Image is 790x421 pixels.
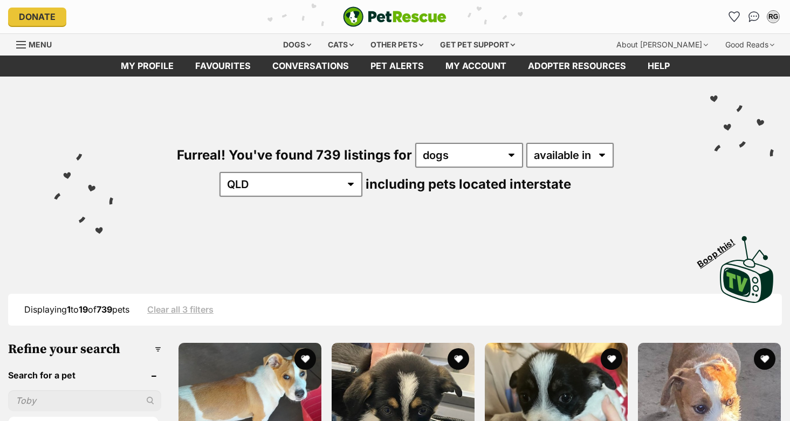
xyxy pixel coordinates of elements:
a: Donate [8,8,66,26]
span: Displaying to of pets [24,304,129,315]
div: Get pet support [432,34,523,56]
a: Favourites [184,56,262,77]
img: PetRescue TV logo [720,236,774,303]
button: favourite [294,348,316,370]
a: Menu [16,34,59,53]
strong: 19 [79,304,88,315]
strong: 1 [67,304,71,315]
ul: Account quick links [726,8,782,25]
div: Other pets [363,34,431,56]
a: Clear all 3 filters [147,305,214,314]
div: Dogs [276,34,319,56]
button: My account [765,8,782,25]
div: Good Reads [718,34,782,56]
strong: 739 [97,304,112,315]
button: favourite [601,348,622,370]
button: favourite [448,348,469,370]
a: My account [435,56,517,77]
h3: Refine your search [8,342,161,357]
img: chat-41dd97257d64d25036548639549fe6c8038ab92f7586957e7f3b1b290dea8141.svg [748,11,760,22]
span: Menu [29,40,52,49]
a: conversations [262,56,360,77]
a: My profile [110,56,184,77]
a: Favourites [726,8,743,25]
div: RG [768,11,779,22]
a: Pet alerts [360,56,435,77]
a: Boop this! [720,226,774,305]
div: About [PERSON_NAME] [609,34,716,56]
span: including pets located interstate [366,176,571,192]
button: favourite [754,348,775,370]
a: Help [637,56,681,77]
span: Furreal! You've found 739 listings for [177,147,412,163]
div: Cats [320,34,361,56]
input: Toby [8,390,161,411]
a: Conversations [745,8,762,25]
span: Boop this! [696,230,745,269]
img: logo-e224e6f780fb5917bec1dbf3a21bbac754714ae5b6737aabdf751b685950b380.svg [343,6,446,27]
header: Search for a pet [8,370,161,380]
a: PetRescue [343,6,446,27]
a: Adopter resources [517,56,637,77]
